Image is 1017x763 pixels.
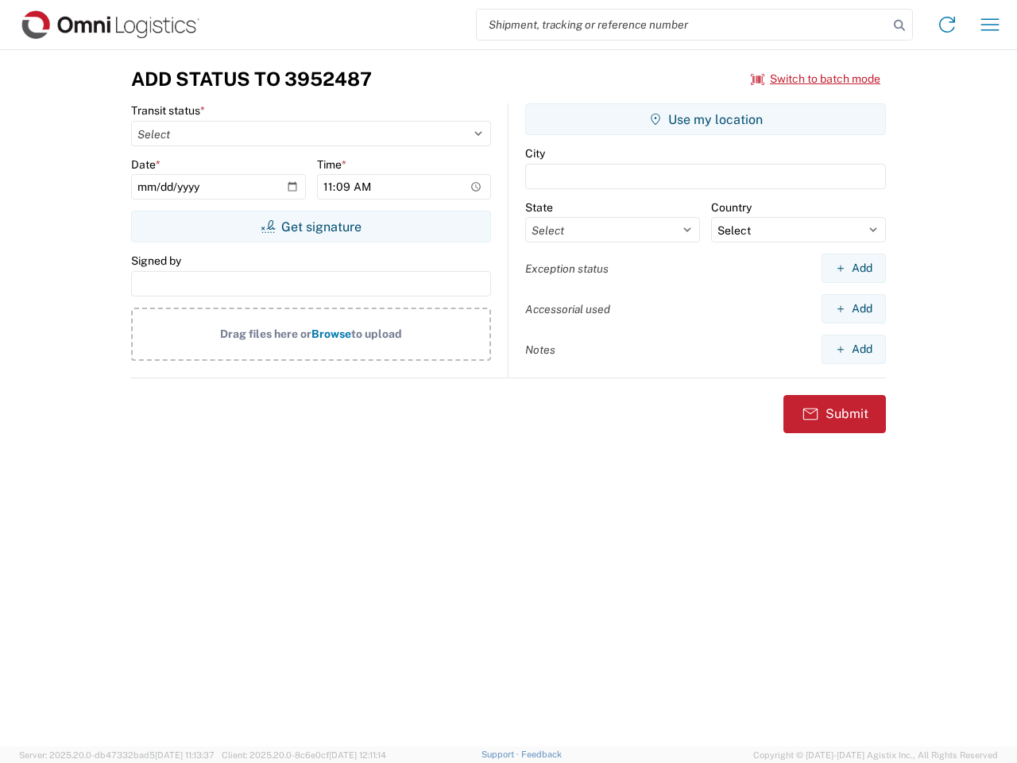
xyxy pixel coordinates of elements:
[711,200,752,215] label: Country
[525,200,553,215] label: State
[155,750,215,760] span: [DATE] 11:13:37
[525,103,886,135] button: Use my location
[822,294,886,323] button: Add
[131,68,372,91] h3: Add Status to 3952487
[525,146,545,161] label: City
[822,254,886,283] button: Add
[131,157,160,172] label: Date
[822,335,886,364] button: Add
[131,211,491,242] button: Get signature
[521,749,562,759] a: Feedback
[351,327,402,340] span: to upload
[525,343,555,357] label: Notes
[317,157,346,172] label: Time
[481,749,521,759] a: Support
[525,302,610,316] label: Accessorial used
[329,750,386,760] span: [DATE] 12:11:14
[783,395,886,433] button: Submit
[753,748,998,762] span: Copyright © [DATE]-[DATE] Agistix Inc., All Rights Reserved
[525,261,609,276] label: Exception status
[311,327,351,340] span: Browse
[477,10,888,40] input: Shipment, tracking or reference number
[131,103,205,118] label: Transit status
[222,750,386,760] span: Client: 2025.20.0-8c6e0cf
[19,750,215,760] span: Server: 2025.20.0-db47332bad5
[751,66,880,92] button: Switch to batch mode
[220,327,311,340] span: Drag files here or
[131,254,181,268] label: Signed by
